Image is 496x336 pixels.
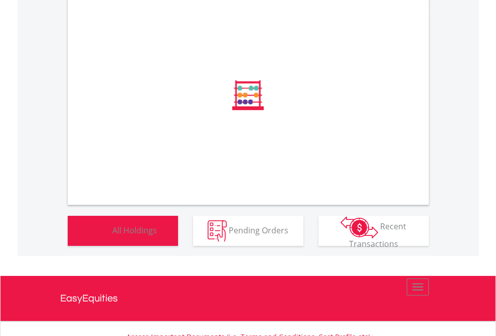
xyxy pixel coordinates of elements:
a: EasyEquities [60,276,436,321]
span: Pending Orders [229,224,288,235]
button: Pending Orders [193,216,303,246]
span: All Holdings [112,224,157,235]
button: All Holdings [68,216,178,246]
img: pending_instructions-wht.png [208,220,227,242]
button: Recent Transactions [318,216,429,246]
img: transactions-zar-wht.png [341,216,378,238]
img: holdings-wht.png [89,220,110,242]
